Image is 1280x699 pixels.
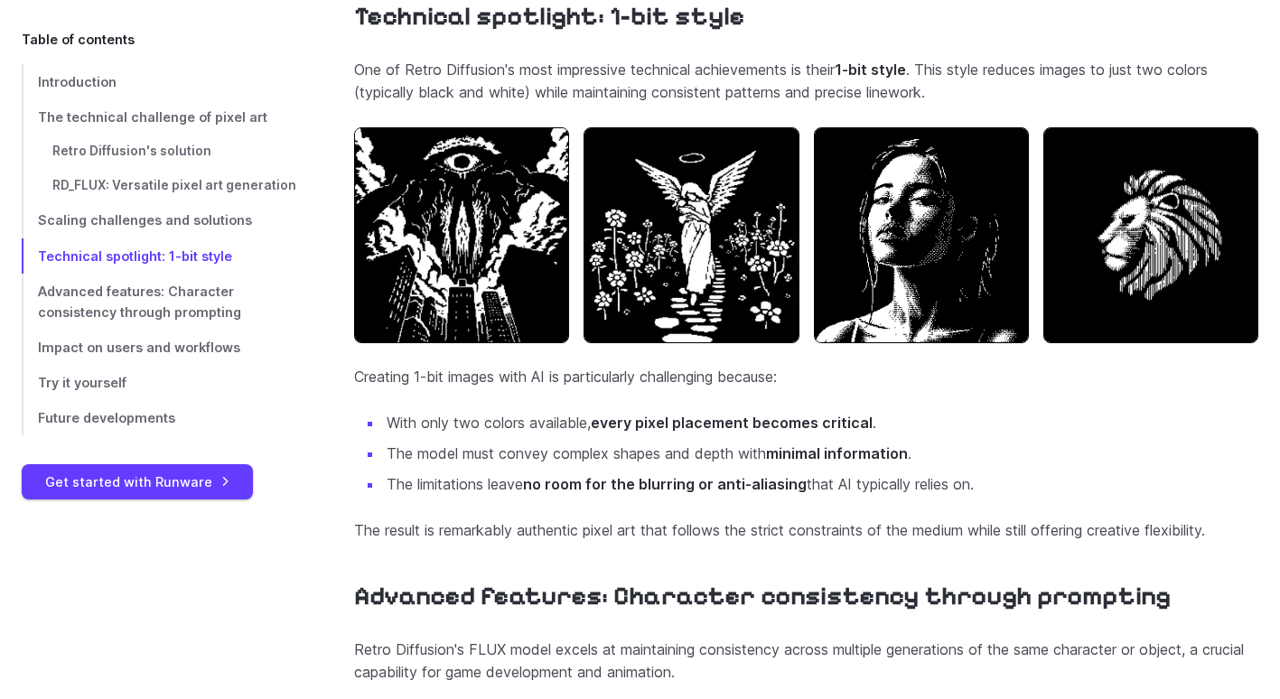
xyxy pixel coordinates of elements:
li: The model must convey complex shapes and depth with . [383,443,1258,466]
span: Scaling challenges and solutions [38,213,252,228]
img: a black and white pixel art of an angel with a halo walking on a stone path surrounded by flowers [584,127,799,342]
a: Impact on users and workflows [22,330,296,365]
strong: 1-bit style [835,61,906,79]
span: RD_FLUX: Versatile pixel art generation [52,178,296,192]
span: The technical challenge of pixel art [38,109,267,125]
span: Try it yourself [38,375,126,390]
a: Advanced features: Character consistency through prompting [22,274,296,330]
img: a black and white pixel art portrait of a woman with soft lighting and a contemplative expression [814,127,1029,342]
a: Retro Diffusion's solution [22,135,296,169]
span: Table of contents [22,29,135,50]
a: Future developments [22,400,296,435]
a: Technical spotlight: 1-bit style [22,238,296,274]
p: Creating 1-bit images with AI is particularly challenging because: [354,366,1258,389]
p: The result is remarkably authentic pixel art that follows the strict constraints of the medium wh... [354,519,1258,543]
a: Try it yourself [22,365,296,400]
span: Technical spotlight: 1-bit style [38,248,232,264]
strong: every pixel placement becomes critical [591,414,873,432]
span: Retro Diffusion's solution [52,144,211,158]
span: Impact on users and workflows [38,340,240,355]
a: Get started with Runware [22,464,253,499]
p: Retro Diffusion's FLUX model excels at maintaining consistency across multiple generations of the... [354,638,1258,685]
span: Future developments [38,410,175,425]
a: The technical challenge of pixel art [22,99,296,135]
p: One of Retro Diffusion's most impressive technical achievements is their . This style reduces ima... [354,59,1258,105]
a: RD_FLUX: Versatile pixel art generation [22,169,296,203]
a: Technical spotlight: 1-bit style [354,1,744,33]
a: Scaling challenges and solutions [22,203,296,238]
img: a surreal black and white pixel art depicting a giant eye above skyscrapers with flowing shapes r... [354,127,569,342]
li: With only two colors available, . [383,412,1258,435]
strong: no room for the blurring or anti-aliasing [523,475,807,493]
a: Advanced features: Character consistency through prompting [354,581,1171,612]
li: The limitations leave that AI typically relies on. [383,473,1258,497]
span: Introduction [38,74,117,89]
a: Introduction [22,64,296,99]
strong: minimal information [766,444,908,462]
img: a black and white pixel art of a lion's head in profile, with stylized, flowing mane lines [1043,127,1258,342]
span: Advanced features: Character consistency through prompting [38,284,241,320]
